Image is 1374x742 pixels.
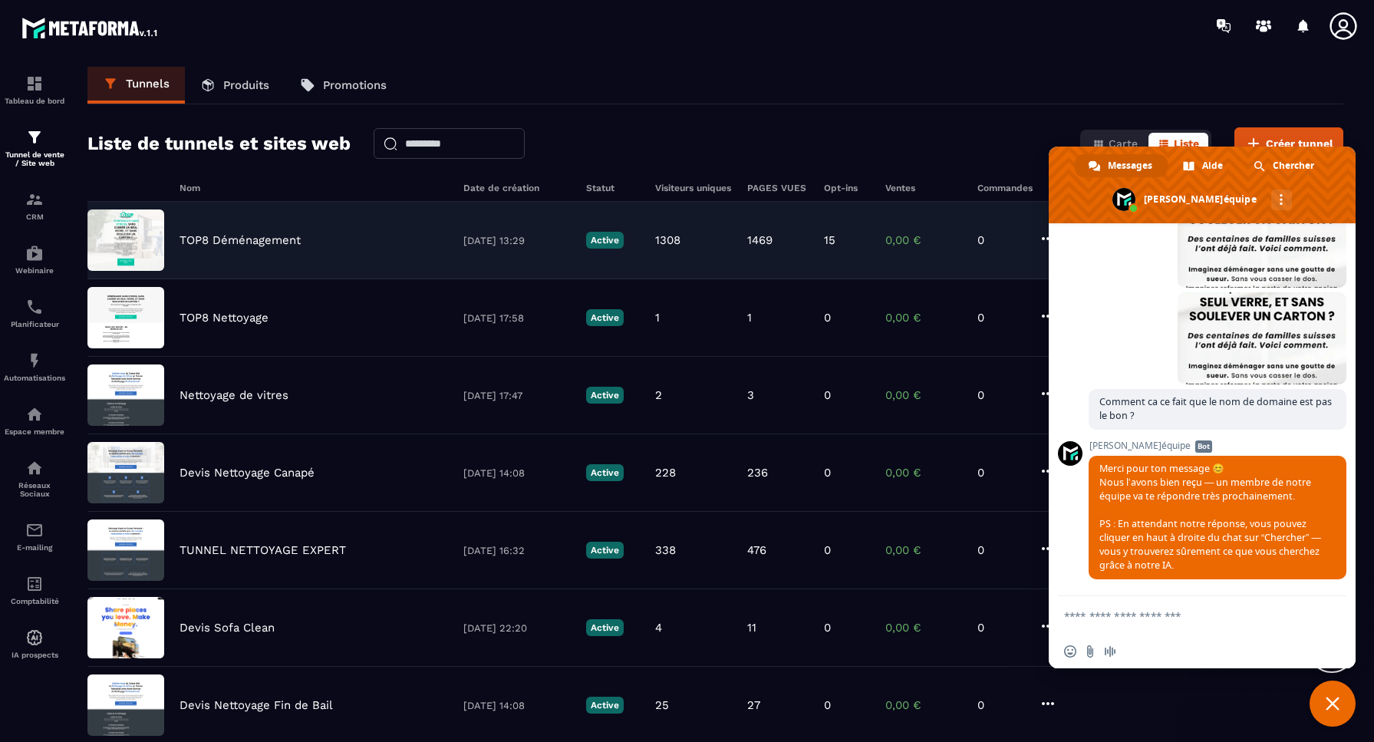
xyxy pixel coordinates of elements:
[25,628,44,647] img: automations
[747,388,754,402] p: 3
[824,311,831,325] p: 0
[4,543,65,552] p: E-mailing
[586,183,640,193] h6: Statut
[586,697,624,714] p: Active
[655,698,669,712] p: 25
[4,447,65,510] a: social-networksocial-networkRéseaux Sociaux
[463,545,571,556] p: [DATE] 16:32
[25,244,44,262] img: automations
[4,320,65,328] p: Planificateur
[885,466,962,480] p: 0,00 €
[885,233,962,247] p: 0,00 €
[655,311,660,325] p: 1
[323,78,387,92] p: Promotions
[4,394,65,447] a: automationsautomationsEspace membre
[1108,154,1152,177] span: Messages
[180,388,288,402] p: Nettoyage de vitres
[586,464,624,481] p: Active
[87,364,164,426] img: image
[4,213,65,221] p: CRM
[87,67,185,104] a: Tunnels
[747,698,760,712] p: 27
[977,311,1023,325] p: 0
[747,543,766,557] p: 476
[586,309,624,326] p: Active
[1099,395,1332,422] span: Comment ca ce fait que le nom de domaine est pas le bon ?
[747,466,768,480] p: 236
[87,674,164,736] img: image
[4,266,65,275] p: Webinaire
[180,466,315,480] p: Devis Nettoyage Canapé
[4,286,65,340] a: schedulerschedulerPlanificateur
[1084,645,1096,658] span: Envoyer un fichier
[1195,440,1212,453] span: Bot
[824,388,831,402] p: 0
[463,622,571,634] p: [DATE] 22:20
[1174,137,1199,150] span: Liste
[885,698,962,712] p: 0,00 €
[977,621,1023,635] p: 0
[586,232,624,249] p: Active
[824,621,831,635] p: 0
[87,442,164,503] img: image
[824,543,831,557] p: 0
[4,63,65,117] a: formationformationTableau de bord
[655,183,732,193] h6: Visiteurs uniques
[463,700,571,711] p: [DATE] 14:08
[223,78,269,92] p: Produits
[1104,645,1116,658] span: Message audio
[977,466,1023,480] p: 0
[1148,133,1208,154] button: Liste
[747,183,809,193] h6: PAGES VUES
[126,77,170,91] p: Tunnels
[655,388,662,402] p: 2
[463,183,571,193] h6: Date de création
[1075,154,1168,177] a: Messages
[4,481,65,498] p: Réseaux Sociaux
[25,298,44,316] img: scheduler
[180,698,333,712] p: Devis Nettoyage Fin de Bail
[87,597,164,658] img: image
[285,67,402,104] a: Promotions
[87,287,164,348] img: image
[180,233,301,247] p: TOP8 Déménagement
[655,543,676,557] p: 338
[824,183,870,193] h6: Opt-ins
[977,183,1033,193] h6: Commandes
[25,459,44,477] img: social-network
[824,233,835,247] p: 15
[1266,136,1333,151] span: Créer tunnel
[1083,133,1147,154] button: Carte
[463,390,571,401] p: [DATE] 17:47
[1169,154,1238,177] a: Aide
[25,521,44,539] img: email
[180,183,448,193] h6: Nom
[4,150,65,167] p: Tunnel de vente / Site web
[87,128,351,159] h2: Liste de tunnels et sites web
[747,621,756,635] p: 11
[87,209,164,271] img: image
[4,510,65,563] a: emailemailE-mailing
[1310,681,1356,727] a: Fermer le chat
[4,340,65,394] a: automationsautomationsAutomatisations
[824,698,831,712] p: 0
[25,74,44,93] img: formation
[885,621,962,635] p: 0,00 €
[1234,127,1343,160] button: Créer tunnel
[977,543,1023,557] p: 0
[4,232,65,286] a: automationsautomationsWebinaire
[463,312,571,324] p: [DATE] 17:58
[586,387,624,404] p: Active
[87,519,164,581] img: image
[1202,154,1223,177] span: Aide
[586,619,624,636] p: Active
[25,405,44,424] img: automations
[4,179,65,232] a: formationformationCRM
[4,97,65,105] p: Tableau de bord
[4,563,65,617] a: accountantaccountantComptabilité
[977,388,1023,402] p: 0
[25,351,44,370] img: automations
[655,621,662,635] p: 4
[1273,154,1314,177] span: Chercher
[180,543,346,557] p: TUNNEL NETTOYAGE EXPERT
